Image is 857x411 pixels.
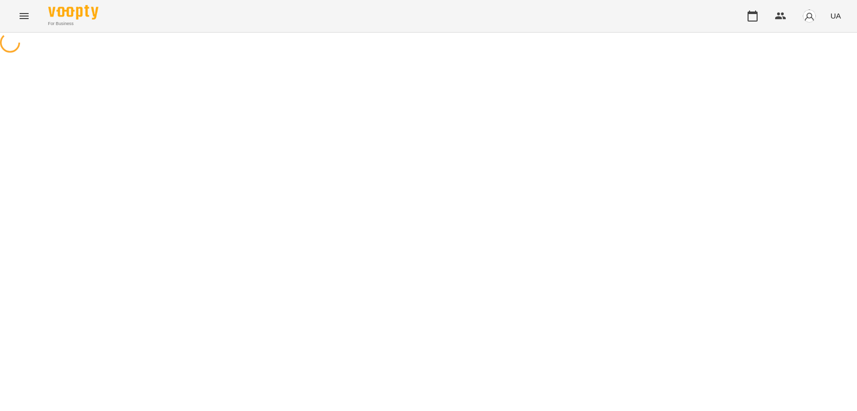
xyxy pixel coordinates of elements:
span: UA [830,11,841,21]
button: UA [826,7,845,25]
button: Menu [12,4,36,28]
img: avatar_s.png [802,9,816,23]
img: Voopty Logo [48,5,98,20]
span: For Business [48,21,98,27]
